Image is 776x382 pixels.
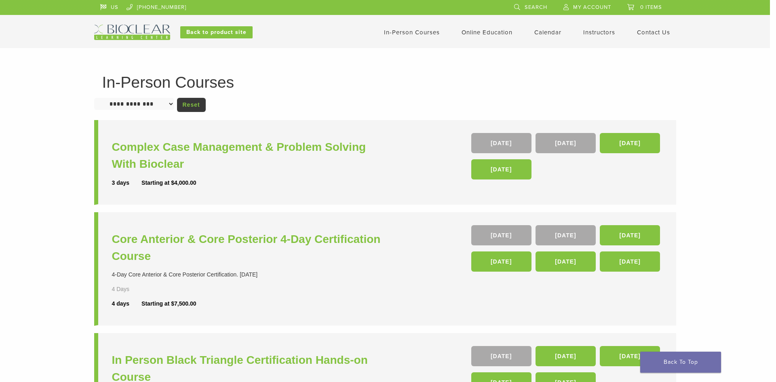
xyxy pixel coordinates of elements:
a: Online Education [462,29,512,36]
a: [DATE] [471,225,531,245]
a: [DATE] [600,225,660,245]
a: [DATE] [600,251,660,272]
a: [DATE] [600,346,660,366]
div: , , , , , [471,225,662,276]
a: Core Anterior & Core Posterior 4-Day Certification Course [112,231,387,265]
span: Search [525,4,547,11]
a: Contact Us [637,29,670,36]
div: Starting at $7,500.00 [141,300,196,308]
div: 4-Day Core Anterior & Core Posterior Certification. [DATE] [112,270,387,279]
a: Back To Top [640,352,721,373]
a: Instructors [583,29,615,36]
span: My Account [573,4,611,11]
a: [DATE] [536,346,596,366]
div: 3 days [112,179,142,187]
a: [DATE] [471,159,531,179]
div: Starting at $4,000.00 [141,179,196,187]
a: [DATE] [536,133,596,153]
a: Reset [177,98,206,112]
a: Calendar [534,29,561,36]
a: [DATE] [471,251,531,272]
a: [DATE] [536,251,596,272]
a: [DATE] [600,133,660,153]
div: 4 days [112,300,142,308]
img: Bioclear [94,25,170,40]
div: , , , [471,133,662,184]
a: Complex Case Management & Problem Solving With Bioclear [112,139,387,173]
h1: In-Person Courses [102,74,668,90]
span: 0 items [640,4,662,11]
a: [DATE] [471,346,531,366]
a: [DATE] [471,133,531,153]
a: In-Person Courses [384,29,440,36]
a: [DATE] [536,225,596,245]
a: Back to product site [180,26,253,38]
div: 4 Days [112,285,153,293]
